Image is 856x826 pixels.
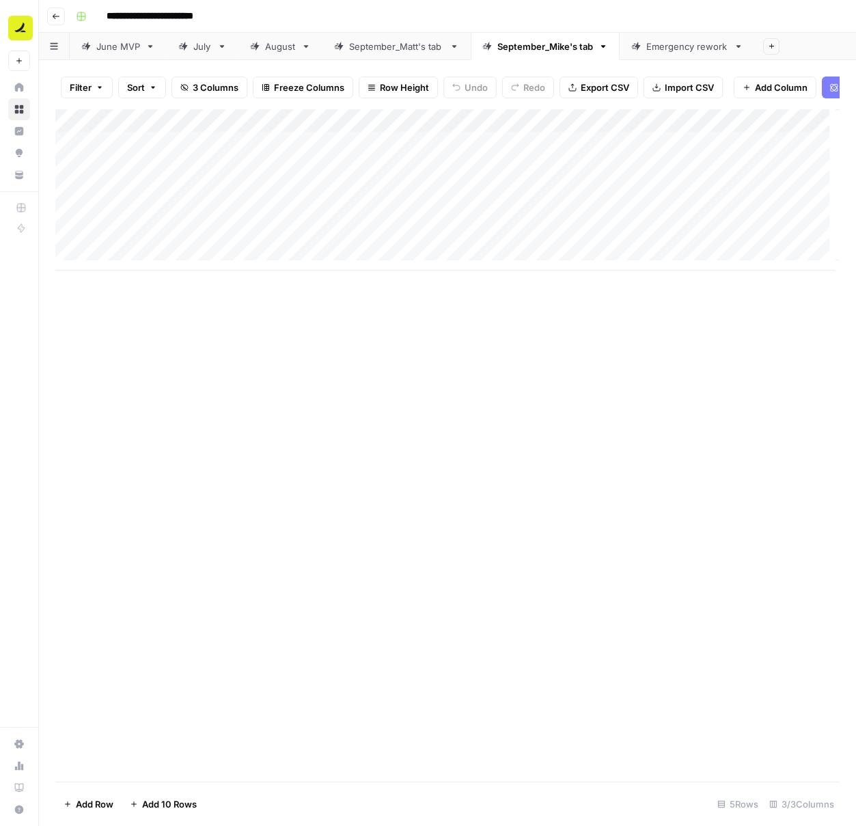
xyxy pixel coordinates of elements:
a: Home [8,77,30,98]
a: June MVP [70,33,167,60]
button: Import CSV [644,77,723,98]
a: Opportunities [8,142,30,164]
div: Emergency rework [646,40,728,53]
span: Sort [127,81,145,94]
a: September_Matt's tab [322,33,471,60]
div: July [193,40,212,53]
span: Add Row [76,797,113,811]
button: Workspace: Ramp [8,11,30,45]
div: September_Mike's tab [497,40,593,53]
a: Emergency rework [620,33,755,60]
div: September_Matt's tab [349,40,444,53]
span: Export CSV [581,81,629,94]
button: Add 10 Rows [122,793,205,815]
span: 3 Columns [193,81,238,94]
a: Your Data [8,164,30,186]
a: Browse [8,98,30,120]
button: Add Row [55,793,122,815]
div: August [265,40,296,53]
button: Redo [502,77,554,98]
span: Filter [70,81,92,94]
div: 3/3 Columns [764,793,840,815]
button: Filter [61,77,113,98]
button: Sort [118,77,166,98]
img: Ramp Logo [8,16,33,40]
a: September_Mike's tab [471,33,620,60]
div: June MVP [96,40,140,53]
button: Add Column [734,77,816,98]
div: 5 Rows [712,793,764,815]
a: Insights [8,120,30,142]
a: Settings [8,733,30,755]
span: Add Column [755,81,807,94]
button: Export CSV [560,77,638,98]
button: Row Height [359,77,438,98]
button: Freeze Columns [253,77,353,98]
button: 3 Columns [171,77,247,98]
button: Undo [443,77,497,98]
a: Learning Hub [8,777,30,799]
span: Add 10 Rows [142,797,197,811]
span: Undo [465,81,488,94]
span: Row Height [380,81,429,94]
button: Help + Support [8,799,30,821]
a: Usage [8,755,30,777]
a: July [167,33,238,60]
span: Import CSV [665,81,714,94]
span: Freeze Columns [274,81,344,94]
a: August [238,33,322,60]
span: Redo [523,81,545,94]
